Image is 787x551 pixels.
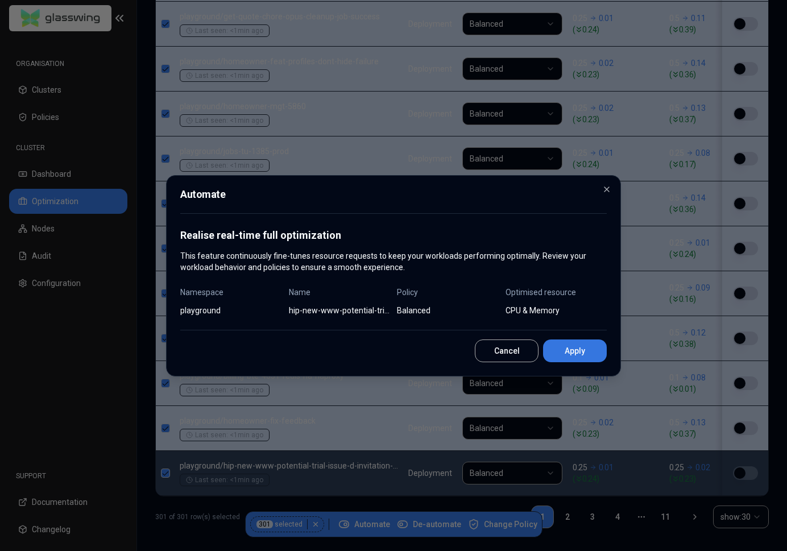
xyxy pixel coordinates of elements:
[506,305,607,316] span: CPU & Memory
[475,339,539,362] button: Cancel
[289,305,391,316] span: hip-new-www-potential-trial-issue-d-invitation-consumer
[180,305,282,316] span: playground
[397,287,499,298] span: Policy
[289,287,391,298] span: Name
[180,287,282,298] span: Namespace
[180,189,607,214] h2: Automate
[397,305,499,316] span: Balanced
[506,287,607,298] span: Optimised resource
[180,227,607,273] div: This feature continuously fine-tunes resource requests to keep your workloads performing optimall...
[180,227,607,243] p: Realise real-time full optimization
[543,339,607,362] button: Apply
